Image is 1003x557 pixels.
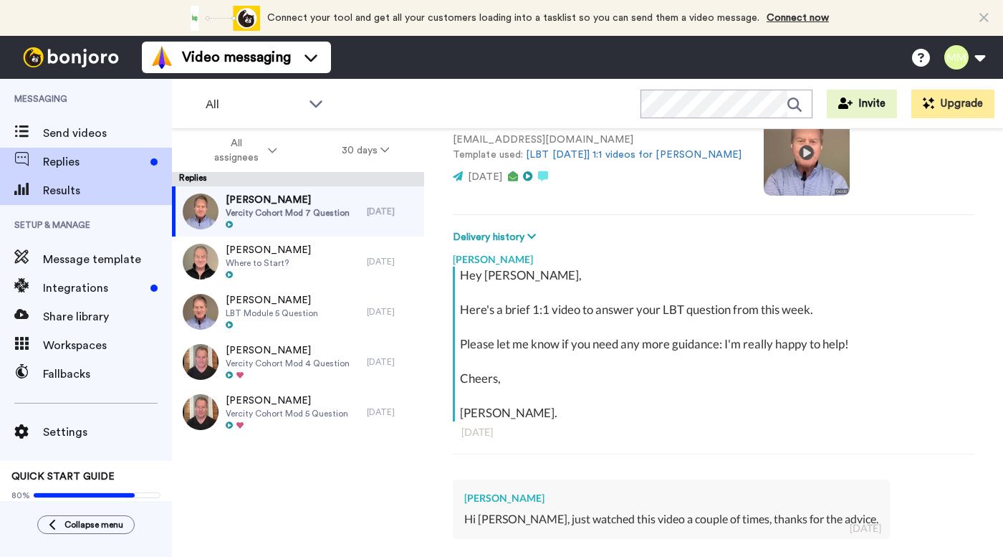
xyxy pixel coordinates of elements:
[206,96,302,113] span: All
[172,387,424,437] a: [PERSON_NAME]Vercity Cohort Mod 5 Question[DATE]
[17,47,125,67] img: bj-logo-header-white.svg
[226,293,318,308] span: [PERSON_NAME]
[43,337,172,354] span: Workspaces
[172,337,424,387] a: [PERSON_NAME]Vercity Cohort Mod 4 Question[DATE]
[181,6,260,31] div: animation
[267,13,759,23] span: Connect your tool and get all your customers loading into a tasklist so you can send them a video...
[182,47,291,67] span: Video messaging
[11,490,30,501] span: 80%
[226,207,350,219] span: Vercity Cohort Mod 7 Question
[468,172,502,182] span: [DATE]
[767,13,829,23] a: Connect now
[367,356,417,368] div: [DATE]
[226,243,311,257] span: [PERSON_NAME]
[150,46,173,69] img: vm-color.svg
[464,511,878,528] div: Hi [PERSON_NAME], just watched this video a couple of times, thanks for the advice.
[367,256,417,267] div: [DATE]
[226,193,350,207] span: [PERSON_NAME]
[367,406,417,418] div: [DATE]
[464,491,878,505] div: [PERSON_NAME]
[526,150,742,160] a: [LBT [DATE]] 1:1 videos for [PERSON_NAME]
[453,133,742,163] p: [EMAIL_ADDRESS][DOMAIN_NAME] Template used:
[183,194,219,229] img: 1dabb941-1905-46bb-80e4-fbc073c92a12-thumb.jpg
[175,130,309,171] button: All assignees
[43,308,172,325] span: Share library
[172,172,424,186] div: Replies
[367,306,417,318] div: [DATE]
[43,182,172,199] span: Results
[460,267,971,422] div: Hey [PERSON_NAME], Here's a brief 1:1 video to answer your LBT question from this week. Please le...
[226,343,350,358] span: [PERSON_NAME]
[183,244,219,280] img: 41b71b1c-5f81-47ac-8ce4-eb50e81c4f46-thumb.jpg
[207,136,265,165] span: All assignees
[43,251,172,268] span: Message template
[183,344,219,380] img: 6611293d-f3f2-4f89-957c-7128a0f44778-thumb.jpg
[453,245,974,267] div: [PERSON_NAME]
[827,90,897,118] button: Invite
[172,186,424,237] a: [PERSON_NAME]Vercity Cohort Mod 7 Question[DATE]
[309,138,422,163] button: 30 days
[226,358,350,369] span: Vercity Cohort Mod 4 Question
[453,229,540,245] button: Delivery history
[172,237,424,287] a: [PERSON_NAME]Where to Start?[DATE]
[43,153,145,171] span: Replies
[226,394,348,408] span: [PERSON_NAME]
[64,519,123,530] span: Collapse menu
[43,366,172,383] span: Fallbacks
[911,90,994,118] button: Upgrade
[461,425,966,439] div: [DATE]
[226,408,348,419] span: Vercity Cohort Mod 5 Question
[43,125,172,142] span: Send videos
[226,308,318,319] span: LBT Module 5 Question
[226,257,311,269] span: Where to Start?
[183,394,219,430] img: 3b5bbadc-7fb2-41ce-9d4a-d5c8c7a81e38-thumb.jpg
[43,424,172,441] span: Settings
[183,294,219,330] img: 8af386c8-f0f0-476a-8447-3edea1d4cd6f-thumb.jpg
[37,515,135,534] button: Collapse menu
[43,280,145,297] span: Integrations
[850,521,881,535] div: [DATE]
[367,206,417,217] div: [DATE]
[172,287,424,337] a: [PERSON_NAME]LBT Module 5 Question[DATE]
[11,472,115,482] span: QUICK START GUIDE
